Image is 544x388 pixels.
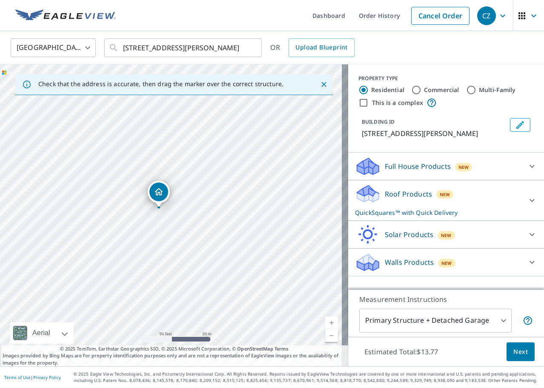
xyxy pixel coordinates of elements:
[479,86,516,94] label: Multi-Family
[33,374,61,380] a: Privacy Policy
[385,257,434,267] p: Walls Products
[362,128,507,139] p: [STREET_ADDRESS][PERSON_NAME]
[510,118,530,132] button: Edit building 1
[523,316,533,326] span: Your report will include the primary structure and a detached garage if one exists.
[424,86,459,94] label: Commercial
[385,229,433,240] p: Solar Products
[458,164,469,171] span: New
[411,7,470,25] a: Cancel Order
[237,345,273,352] a: OpenStreetMap
[60,345,289,353] span: © 2025 TomTom, Earthstar Geographics SIO, © 2025 Microsoft Corporation, ©
[123,36,244,60] input: Search by address or latitude-longitude
[440,191,450,198] span: New
[148,181,170,207] div: Dropped pin, building 1, Residential property, 1425 Cramton Ave NE Ada, MI 49301
[289,38,354,57] a: Upload Blueprint
[358,75,534,82] div: PROPERTY TYPE
[477,6,496,25] div: CZ
[507,342,535,362] button: Next
[355,184,537,217] div: Roof ProductsNewQuickSquares™ with Quick Delivery
[441,260,452,266] span: New
[15,9,116,22] img: EV Logo
[355,208,522,217] p: QuickSquares™ with Quick Delivery
[4,374,31,380] a: Terms of Use
[372,98,423,107] label: This is a complex
[362,118,395,125] p: BUILDING ID
[74,371,540,384] p: © 2025 Eagle View Technologies, Inc. and Pictometry International Corp. All Rights Reserved. Repo...
[4,375,61,380] p: |
[359,294,533,304] p: Measurement Instructions
[385,189,432,199] p: Roof Products
[10,322,74,344] div: Aerial
[275,345,289,352] a: Terms
[441,232,452,239] span: New
[385,161,451,171] p: Full House Products
[325,329,338,342] a: Current Level 19, Zoom Out
[38,80,283,88] p: Check that the address is accurate, then drag the marker over the correct structure.
[355,224,537,245] div: Solar ProductsNew
[355,156,537,177] div: Full House ProductsNew
[513,347,528,357] span: Next
[359,309,512,333] div: Primary Structure + Detached Garage
[295,42,347,53] span: Upload Blueprint
[30,322,53,344] div: Aerial
[325,316,338,329] a: Current Level 19, Zoom In
[358,342,445,361] p: Estimated Total: $13.77
[318,79,329,90] button: Close
[371,86,404,94] label: Residential
[11,36,96,60] div: [GEOGRAPHIC_DATA]
[355,252,537,272] div: Walls ProductsNew
[270,38,355,57] div: OR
